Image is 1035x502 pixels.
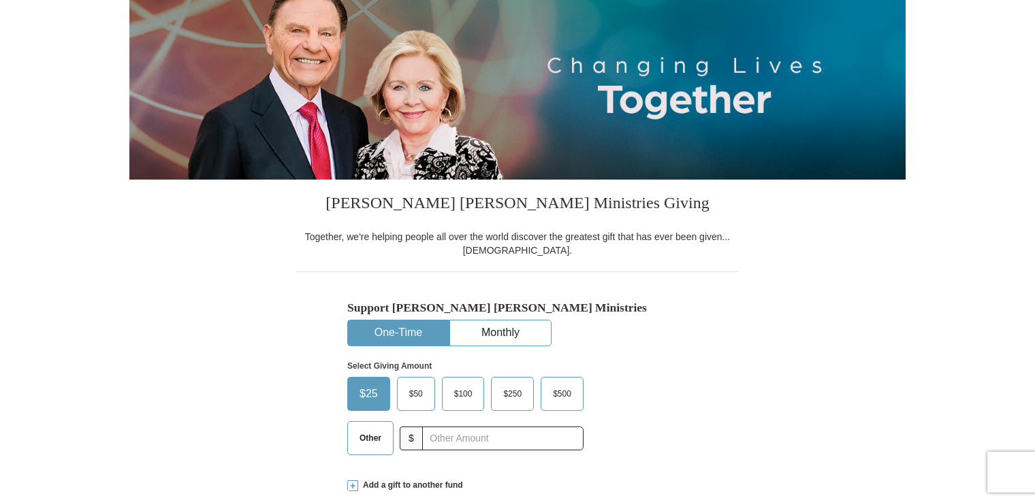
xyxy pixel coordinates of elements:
[347,361,432,371] strong: Select Giving Amount
[422,426,584,450] input: Other Amount
[296,230,739,257] div: Together, we're helping people all over the world discover the greatest gift that has ever been g...
[296,180,739,230] h3: [PERSON_NAME] [PERSON_NAME] Ministries Giving
[358,480,463,491] span: Add a gift to another fund
[546,384,578,404] span: $500
[353,384,385,404] span: $25
[450,320,551,346] button: Monthly
[447,384,479,404] span: $100
[400,426,423,450] span: $
[348,320,449,346] button: One-Time
[347,301,688,315] h5: Support [PERSON_NAME] [PERSON_NAME] Ministries
[496,384,528,404] span: $250
[402,384,430,404] span: $50
[353,428,388,448] span: Other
